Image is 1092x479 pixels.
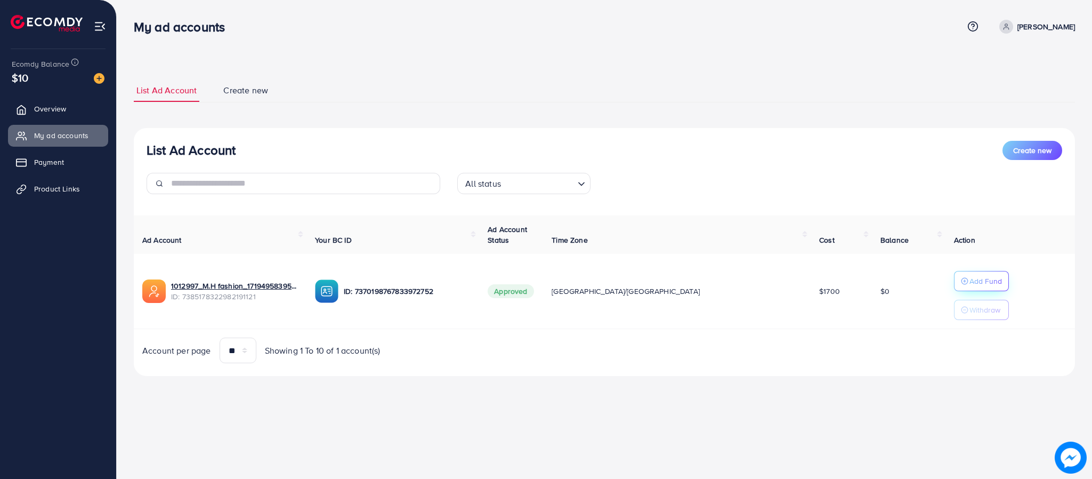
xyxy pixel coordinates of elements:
span: List Ad Account [136,84,197,97]
span: Ad Account [142,235,182,245]
button: Add Fund [954,271,1009,291]
img: image [1055,442,1087,474]
span: Product Links [34,183,80,194]
a: [PERSON_NAME] [995,20,1075,34]
a: My ad accounts [8,125,108,146]
span: Time Zone [552,235,587,245]
span: My ad accounts [34,130,88,141]
span: Overview [34,103,66,114]
a: 1012997_M.H fashion_1719495839504 [171,281,298,291]
a: Payment [8,151,108,173]
span: $10 [12,70,28,85]
span: Create new [223,84,268,97]
a: Product Links [8,178,108,199]
button: Withdraw [954,300,1009,320]
span: Ad Account Status [488,224,527,245]
div: Search for option [457,173,591,194]
p: Withdraw [969,304,1000,316]
img: logo [11,15,83,31]
span: All status [463,176,503,191]
span: Create new [1013,145,1051,156]
p: ID: 7370198767833972752 [344,285,471,298]
span: $0 [880,286,889,297]
button: Create new [1002,141,1062,160]
span: Showing 1 To 10 of 1 account(s) [265,345,381,357]
p: [PERSON_NAME] [1017,20,1075,33]
img: ic-ads-acc.e4c84228.svg [142,280,166,303]
span: [GEOGRAPHIC_DATA]/[GEOGRAPHIC_DATA] [552,286,700,297]
span: Account per page [142,345,211,357]
div: <span class='underline'>1012997_M.H fashion_1719495839504</span></br>7385178322982191121 [171,281,298,302]
span: Cost [819,235,835,245]
h3: My ad accounts [134,19,233,35]
h3: List Ad Account [147,142,236,158]
p: Add Fund [969,275,1002,288]
span: Approved [488,284,533,298]
span: Balance [880,235,909,245]
img: menu [94,20,106,33]
a: Overview [8,98,108,119]
input: Search for option [504,174,573,191]
span: ID: 7385178322982191121 [171,291,298,302]
span: Ecomdy Balance [12,59,69,69]
span: Action [954,235,975,245]
img: image [94,73,104,84]
img: ic-ba-acc.ded83a64.svg [315,280,338,303]
span: Payment [34,157,64,167]
span: $1700 [819,286,840,297]
span: Your BC ID [315,235,352,245]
